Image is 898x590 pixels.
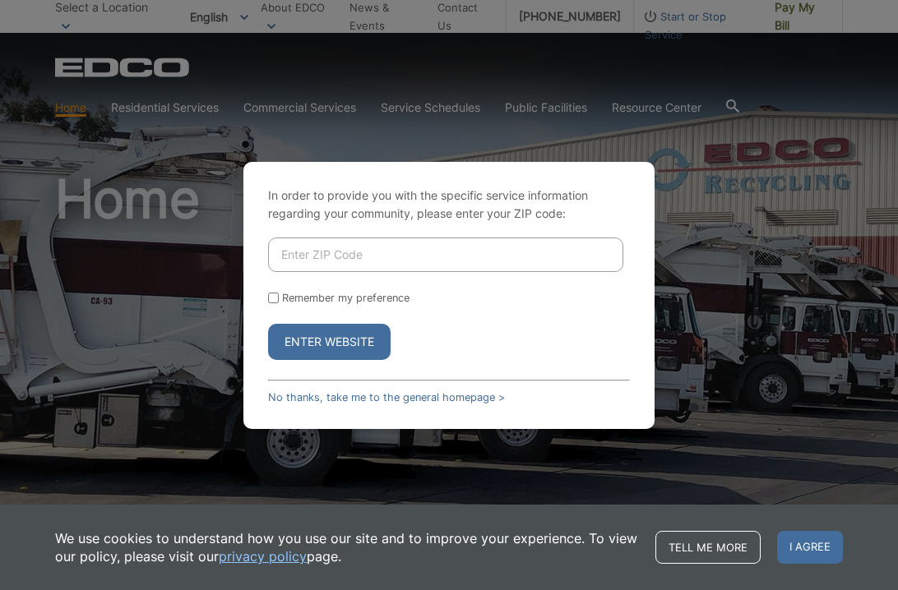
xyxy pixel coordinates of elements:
button: Enter Website [268,324,391,360]
a: privacy policy [219,547,307,565]
label: Remember my preference [282,292,410,304]
span: I agree [777,531,843,564]
a: No thanks, take me to the general homepage > [268,391,505,403]
a: Tell me more [655,531,761,564]
p: In order to provide you with the specific service information regarding your community, please en... [268,187,630,223]
p: We use cookies to understand how you use our site and to improve your experience. To view our pol... [55,529,639,565]
input: Enter ZIP Code [268,237,623,272]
